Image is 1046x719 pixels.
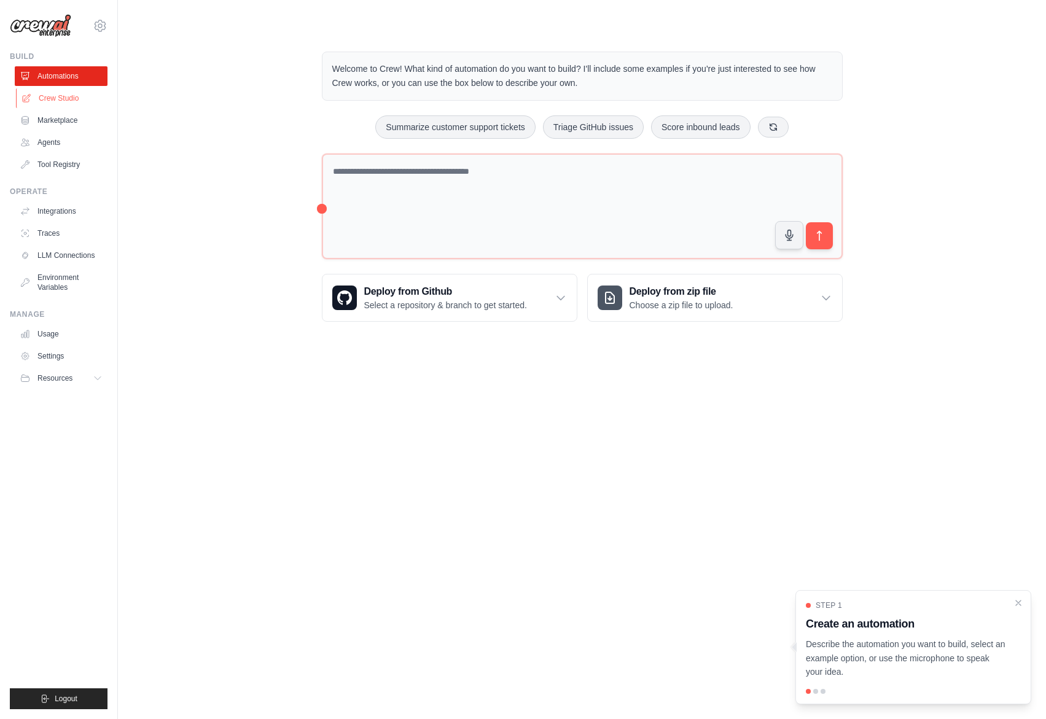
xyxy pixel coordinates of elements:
div: Build [10,52,107,61]
a: Marketplace [15,111,107,130]
a: Traces [15,223,107,243]
a: Tool Registry [15,155,107,174]
a: Integrations [15,201,107,221]
button: Summarize customer support tickets [375,115,535,139]
p: Welcome to Crew! What kind of automation do you want to build? I'll include some examples if you'... [332,62,832,90]
div: Operate [10,187,107,196]
span: Resources [37,373,72,383]
a: LLM Connections [15,246,107,265]
p: Choose a zip file to upload. [630,299,733,311]
h3: Create an automation [806,615,1006,632]
a: Settings [15,346,107,366]
h3: Deploy from Github [364,284,527,299]
span: Logout [55,694,77,704]
button: Triage GitHub issues [543,115,644,139]
iframe: Chat Widget [985,660,1046,719]
p: Describe the automation you want to build, select an example option, or use the microphone to spe... [806,637,1006,679]
span: Step 1 [816,600,842,610]
button: Resources [15,368,107,388]
img: Logo [10,14,71,37]
p: Select a repository & branch to get started. [364,299,527,311]
a: Environment Variables [15,268,107,297]
a: Automations [15,66,107,86]
button: Close walkthrough [1013,598,1023,608]
h3: Deploy from zip file [630,284,733,299]
button: Logout [10,688,107,709]
a: Usage [15,324,107,344]
button: Score inbound leads [651,115,751,139]
a: Crew Studio [16,88,109,108]
a: Agents [15,133,107,152]
div: Manage [10,309,107,319]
